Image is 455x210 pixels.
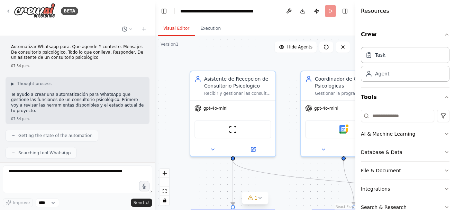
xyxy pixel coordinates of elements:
div: 07:54 p.m. [11,63,144,69]
span: gpt-4o-mini [203,106,228,111]
div: 07:54 p.m. [11,116,144,121]
div: Gestionar la programacion de citas del consultorio psicologico, verificar disponibilidad de horar... [315,91,382,96]
button: zoom out [160,178,169,187]
span: Improve [13,200,30,206]
button: fit view [160,187,169,196]
button: Open in side panel [344,145,383,154]
button: Database & Data [361,143,449,161]
span: Hide Agents [287,44,312,50]
div: Version 1 [161,42,179,47]
span: Thought process [17,81,52,86]
div: Coordinador de Citas Psicologicas [315,75,382,89]
nav: breadcrumb [180,8,254,15]
button: Hide Agents [275,42,317,53]
button: Crew [361,25,449,44]
h4: Resources [361,7,389,15]
button: Integrations [361,180,449,198]
a: React Flow attribution [336,205,354,209]
img: ScrapeWebsiteTool [229,125,237,134]
div: Asistente de Recepcion de Consultorio Psicologico [204,75,271,89]
button: Tools [361,88,449,107]
button: Click to speak your automation idea [139,181,149,191]
span: Searching tool WhatsApp [18,150,71,156]
button: Improve [3,198,33,207]
div: Asistente de Recepcion de Consultorio PsicologicoRecibir y gestionar las consultas de pacientes v... [190,71,276,157]
p: Automatizar Whatsapp para. Que agende Y conteste. Mensajes De consultorio psicológico. Todo lo qu... [11,44,144,61]
span: gpt-4o-mini [314,106,338,111]
div: Agent [375,70,389,77]
div: Database & Data [361,149,402,156]
div: BETA [61,7,78,15]
div: File & Document [361,167,401,174]
img: Logo [14,3,55,19]
button: Open in side panel [234,145,273,154]
span: Getting the state of the automation [18,133,92,138]
button: zoom in [160,169,169,178]
div: AI & Machine Learning [361,130,415,137]
p: Te ayudo a crear una automatización para WhatsApp que gestione las funciones de un consultorio ps... [11,92,144,113]
div: Coordinador de Citas PsicologicasGestionar la programacion de citas del consultorio psicologico, ... [300,71,387,157]
button: AI & Machine Learning [361,125,449,143]
button: Hide left sidebar [159,6,169,16]
button: Visual Editor [158,21,195,36]
button: Start a new chat [138,25,149,33]
button: File & Document [361,162,449,180]
button: Hide right sidebar [340,6,350,16]
img: Google Calendar [339,125,348,134]
div: React Flow controls [160,169,169,205]
div: Recibir y gestionar las consultas de pacientes via WhatsApp de manera profesional y empatica, pro... [204,91,271,96]
button: Send [131,199,152,207]
g: Edge from b84bc1ba-7efe-4309-965a-723ddbccd67a to 2cb8c8be-e057-4440-b48c-3ba2d6979d5d [340,161,357,205]
span: ▶ [11,81,14,86]
button: Execution [195,21,226,36]
div: Crew [361,44,449,87]
g: Edge from 5d99a72b-b92f-42aa-b7d3-3c2e6c489a1c to 1c698c08-5270-4ec4-92df-d7126f924cc6 [229,161,236,205]
span: 1 [254,194,257,201]
button: ▶Thought process [11,81,52,86]
span: Send [134,200,144,206]
div: Integrations [361,185,390,192]
button: Switch to previous chat [119,25,136,33]
button: toggle interactivity [160,196,169,205]
button: 1 [242,192,269,204]
div: Task [375,52,385,58]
